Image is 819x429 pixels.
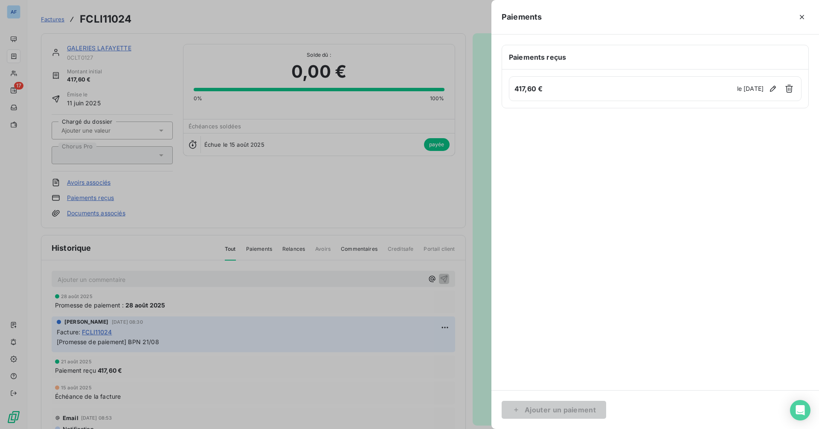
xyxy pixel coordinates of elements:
[502,401,606,419] button: Ajouter un paiement
[790,400,810,420] div: Open Intercom Messenger
[514,84,735,94] h6: 417,60 €
[502,11,542,23] h5: Paiements
[509,52,802,62] h6: Paiements reçus
[737,84,764,93] span: le [DATE]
